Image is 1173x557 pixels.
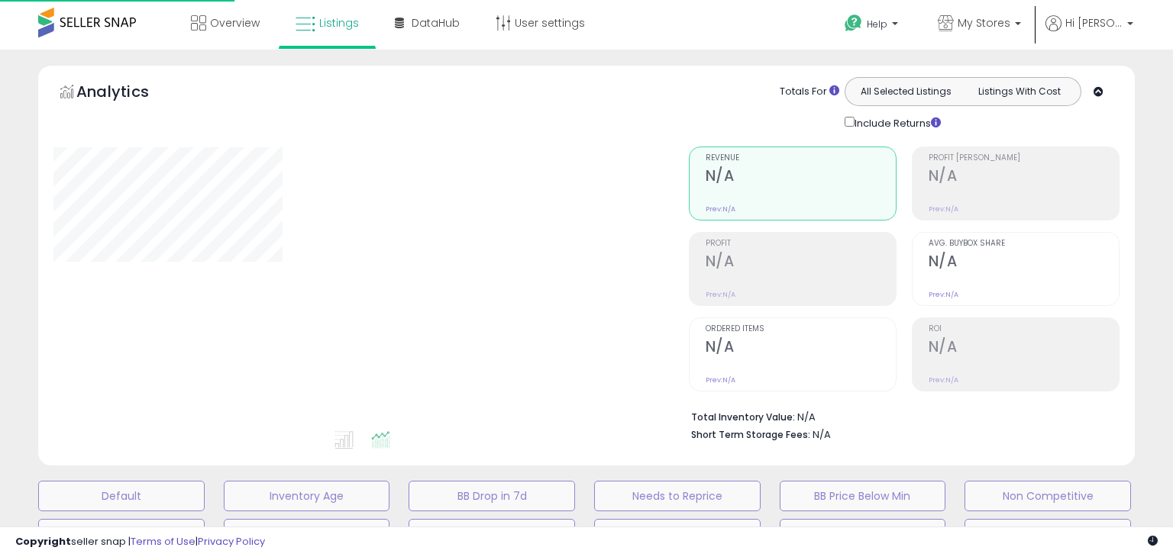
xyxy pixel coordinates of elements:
[929,167,1119,188] h2: N/A
[76,81,179,106] h5: Analytics
[412,15,460,31] span: DataHub
[210,15,260,31] span: Overview
[706,154,896,163] span: Revenue
[691,407,1108,425] li: N/A
[1045,15,1133,50] a: Hi [PERSON_NAME]
[867,18,887,31] span: Help
[691,428,810,441] b: Short Term Storage Fees:
[131,534,195,549] a: Terms of Use
[929,338,1119,359] h2: N/A
[224,481,390,511] button: Inventory Age
[780,519,946,549] button: 123
[833,114,959,131] div: Include Returns
[594,481,761,511] button: Needs to Reprice
[780,481,946,511] button: BB Price Below Min
[706,253,896,273] h2: N/A
[929,240,1119,248] span: Avg. Buybox Share
[780,85,839,99] div: Totals For
[691,411,795,423] b: Total Inventory Value:
[929,325,1119,333] span: ROI
[409,519,575,549] button: Items Being Repriced
[706,375,735,385] small: Prev: N/A
[965,481,1131,511] button: Non Competitive
[1065,15,1123,31] span: Hi [PERSON_NAME]
[224,519,390,549] button: Selling @ Max
[929,375,958,385] small: Prev: N/A
[38,519,205,549] button: Top Sellers
[409,481,575,511] button: BB Drop in 7d
[706,290,735,299] small: Prev: N/A
[38,481,205,511] button: Default
[15,535,265,549] div: seller snap | |
[706,240,896,248] span: Profit
[958,15,1010,31] span: My Stores
[706,204,735,214] small: Prev: N/A
[594,519,761,549] button: 30 Day Decrease
[849,82,963,101] button: All Selected Listings
[929,290,958,299] small: Prev: N/A
[198,534,265,549] a: Privacy Policy
[813,427,831,442] span: N/A
[832,2,913,50] a: Help
[15,534,71,549] strong: Copyright
[706,325,896,333] span: Ordered Items
[706,338,896,359] h2: N/A
[706,167,896,188] h2: N/A
[965,519,1131,549] button: FFFFF
[319,15,359,31] span: Listings
[962,82,1076,101] button: Listings With Cost
[844,14,863,33] i: Get Help
[929,154,1119,163] span: Profit [PERSON_NAME]
[929,204,958,214] small: Prev: N/A
[929,253,1119,273] h2: N/A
